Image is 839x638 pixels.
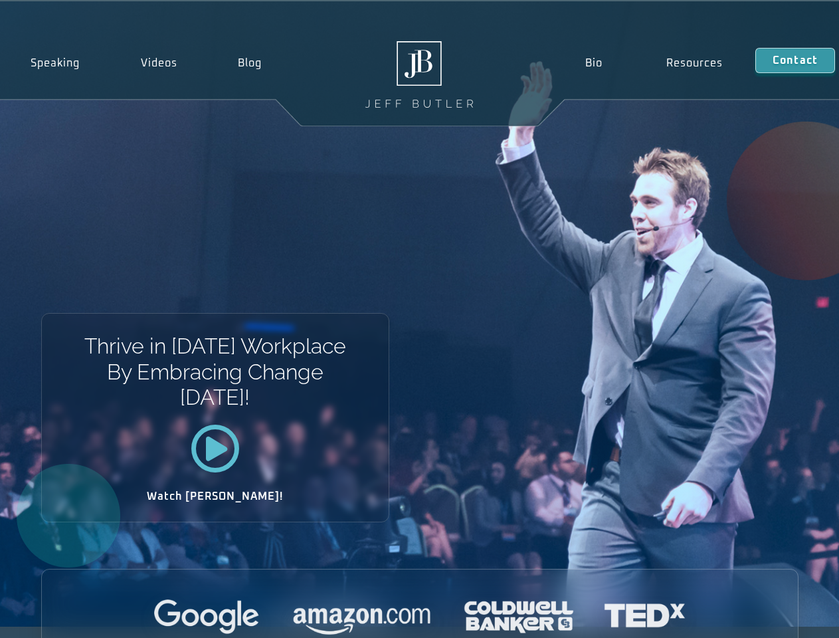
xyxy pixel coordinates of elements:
a: Contact [755,48,835,73]
a: Bio [553,48,634,78]
h2: Watch [PERSON_NAME]! [88,491,342,502]
a: Videos [110,48,208,78]
h1: Thrive in [DATE] Workplace By Embracing Change [DATE]! [83,334,347,410]
a: Resources [634,48,755,78]
span: Contact [773,55,818,66]
a: Blog [207,48,292,78]
nav: Menu [553,48,755,78]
